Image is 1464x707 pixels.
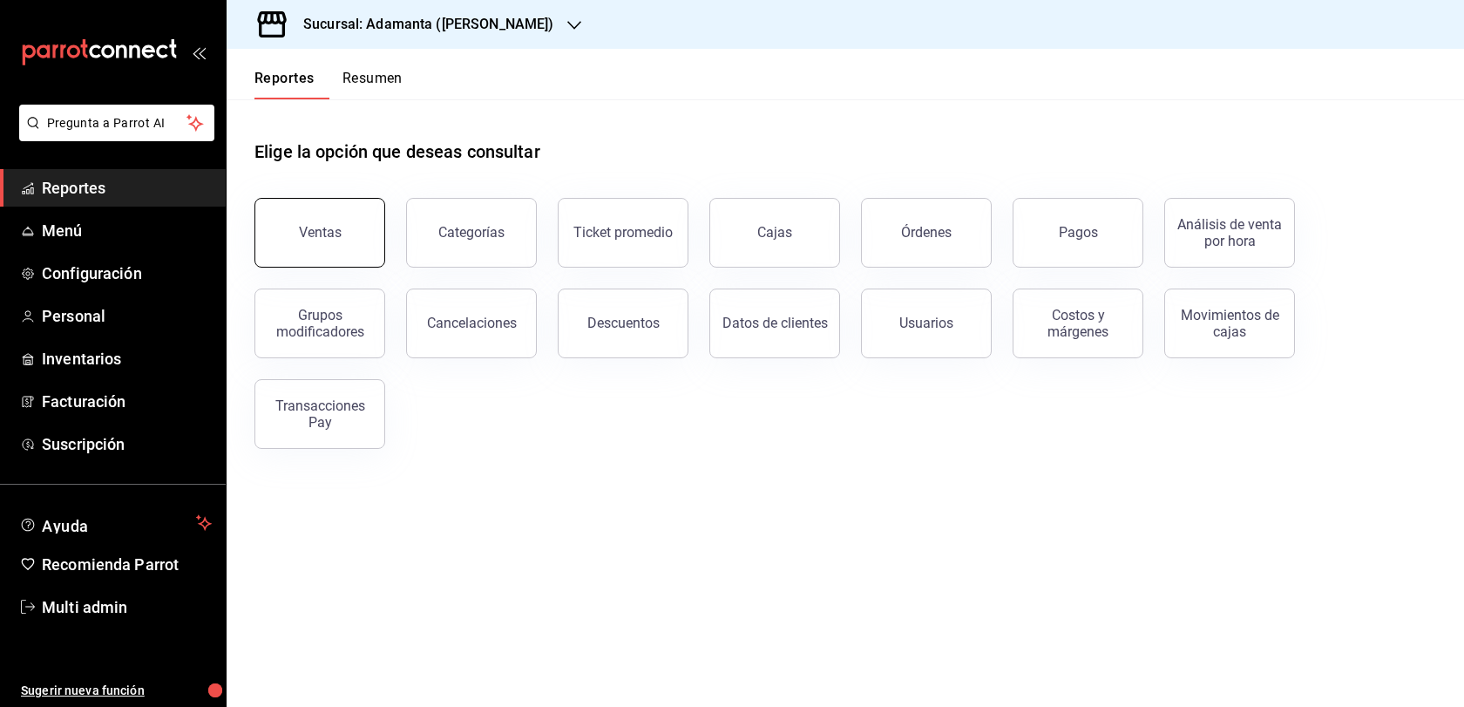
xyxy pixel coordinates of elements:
[1024,307,1132,340] div: Costos y márgenes
[342,70,403,99] button: Resumen
[899,315,953,331] div: Usuarios
[587,315,660,331] div: Descuentos
[42,219,212,242] span: Menú
[254,139,540,165] h1: Elige la opción que deseas consultar
[861,198,992,268] button: Órdenes
[42,390,212,413] span: Facturación
[42,304,212,328] span: Personal
[42,432,212,456] span: Suscripción
[722,315,828,331] div: Datos de clientes
[299,224,342,241] div: Ventas
[266,398,374,431] div: Transacciones Pay
[406,289,537,358] button: Cancelaciones
[1176,216,1284,249] div: Análisis de venta por hora
[901,224,952,241] div: Órdenes
[42,262,212,285] span: Configuración
[1013,198,1143,268] button: Pagos
[266,307,374,340] div: Grupos modificadores
[709,198,840,268] a: Cajas
[438,224,505,241] div: Categorías
[709,289,840,358] button: Datos de clientes
[42,176,212,200] span: Reportes
[427,315,517,331] div: Cancelaciones
[1013,289,1143,358] button: Costos y márgenes
[289,14,553,35] h3: Sucursal: Adamanta ([PERSON_NAME])
[42,595,212,619] span: Multi admin
[254,379,385,449] button: Transacciones Pay
[254,70,315,99] button: Reportes
[47,114,187,133] span: Pregunta a Parrot AI
[254,289,385,358] button: Grupos modificadores
[42,347,212,370] span: Inventarios
[757,222,793,243] div: Cajas
[254,70,403,99] div: navigation tabs
[21,682,212,700] span: Sugerir nueva función
[12,126,214,145] a: Pregunta a Parrot AI
[558,289,688,358] button: Descuentos
[573,224,673,241] div: Ticket promedio
[1164,198,1295,268] button: Análisis de venta por hora
[42,553,212,576] span: Recomienda Parrot
[19,105,214,141] button: Pregunta a Parrot AI
[1176,307,1284,340] div: Movimientos de cajas
[1164,289,1295,358] button: Movimientos de cajas
[42,513,189,534] span: Ayuda
[861,289,992,358] button: Usuarios
[192,45,206,59] button: open_drawer_menu
[1059,224,1098,241] div: Pagos
[254,198,385,268] button: Ventas
[558,198,688,268] button: Ticket promedio
[406,198,537,268] button: Categorías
